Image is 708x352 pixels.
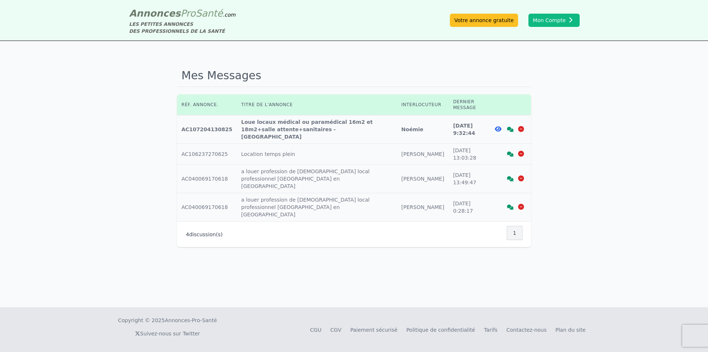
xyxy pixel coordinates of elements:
a: Politique de confidentialité [406,327,475,333]
a: Tarifs [484,327,497,333]
a: Plan du site [555,327,586,333]
i: Voir la discussion [507,205,514,210]
i: Supprimer la discussion [518,204,524,210]
i: Supprimer la discussion [518,175,524,181]
td: [PERSON_NAME] [397,165,448,193]
td: Noémie [397,115,448,144]
a: CGV [330,327,341,333]
span: .com [223,12,235,18]
td: AC040069170618 [177,165,237,193]
span: 4 [186,231,189,237]
td: AC106237270625 [177,144,237,165]
a: Suivez-nous sur Twitter [135,331,200,337]
th: Dernier message [449,94,490,115]
td: a louer profession de [DEMOGRAPHIC_DATA] local professionnel [GEOGRAPHIC_DATA] en [GEOGRAPHIC_DATA] [237,165,397,193]
i: Voir la discussion [507,151,514,157]
span: Annonces [129,8,181,19]
a: Contactez-nous [506,327,546,333]
th: Réf. annonce. [177,94,237,115]
a: AnnoncesProSanté.com [129,8,236,19]
div: Copyright © 2025 [118,317,217,324]
i: Supprimer la discussion [518,151,524,157]
td: [DATE] 13:49:47 [449,165,490,193]
i: Voir l'annonce [495,126,502,132]
td: Location temps plein [237,144,397,165]
h1: Mes Messages [177,65,531,87]
a: Paiement sécurisé [350,327,398,333]
th: Titre de l'annonce [237,94,397,115]
a: Annonces-Pro-Santé [165,317,217,324]
nav: Pagination [507,226,522,240]
td: AC040069170618 [177,193,237,222]
button: Mon Compte [528,14,580,27]
td: a louer profession de [DEMOGRAPHIC_DATA] local professionnel [GEOGRAPHIC_DATA] en [GEOGRAPHIC_DATA] [237,193,397,222]
div: LES PETITES ANNONCES DES PROFESSIONNELS DE LA SANTÉ [129,21,236,35]
td: Loue locaux médical ou paramédical 16m2 et 18m2+salle attente+sanitaires - [GEOGRAPHIC_DATA] [237,115,397,144]
i: Voir la discussion [507,127,514,132]
i: Supprimer la discussion [518,126,524,132]
p: discussion(s) [186,231,223,238]
td: [DATE] 9:32:44 [449,115,490,144]
th: Interlocuteur [397,94,448,115]
td: [PERSON_NAME] [397,144,448,165]
a: Votre annonce gratuite [450,14,518,27]
td: AC107204130825 [177,115,237,144]
span: Santé [195,8,223,19]
td: [DATE] 13:03:28 [449,144,490,165]
td: [PERSON_NAME] [397,193,448,222]
a: CGU [310,327,322,333]
i: Voir la discussion [507,176,514,181]
td: [DATE] 0:28:17 [449,193,490,222]
span: 1 [513,229,516,237]
span: Pro [181,8,196,19]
